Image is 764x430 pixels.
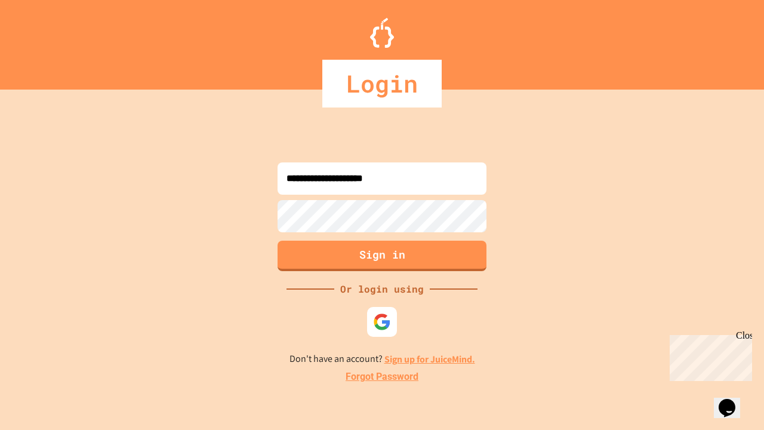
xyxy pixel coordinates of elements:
p: Don't have an account? [289,352,475,367]
div: Chat with us now!Close [5,5,82,76]
img: google-icon.svg [373,313,391,331]
div: Login [322,60,442,107]
a: Forgot Password [346,370,418,384]
iframe: chat widget [714,382,752,418]
button: Sign in [278,241,486,271]
div: Or login using [334,282,430,296]
iframe: chat widget [665,330,752,381]
a: Sign up for JuiceMind. [384,353,475,365]
img: Logo.svg [370,18,394,48]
